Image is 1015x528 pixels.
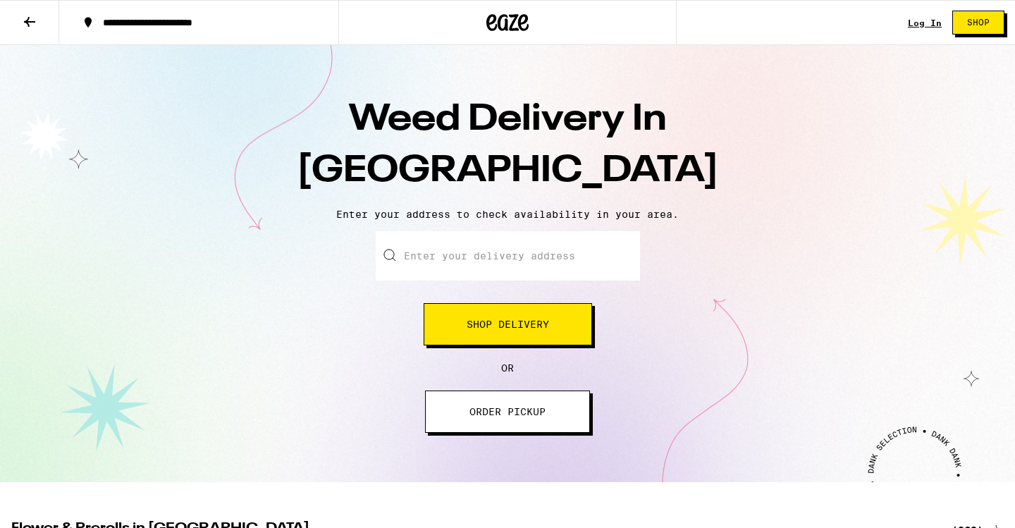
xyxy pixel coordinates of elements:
[376,231,640,281] input: Enter your delivery address
[14,209,1001,220] p: Enter your address to check availability in your area.
[297,153,719,190] span: [GEOGRAPHIC_DATA]
[942,11,1015,35] a: Shop
[908,18,942,27] a: Log In
[501,362,514,374] span: OR
[469,407,546,417] span: ORDER PICKUP
[952,11,1004,35] button: Shop
[425,391,590,433] button: ORDER PICKUP
[467,319,549,329] span: Shop Delivery
[967,18,990,27] span: Shop
[424,303,592,345] button: Shop Delivery
[261,94,754,197] h1: Weed Delivery In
